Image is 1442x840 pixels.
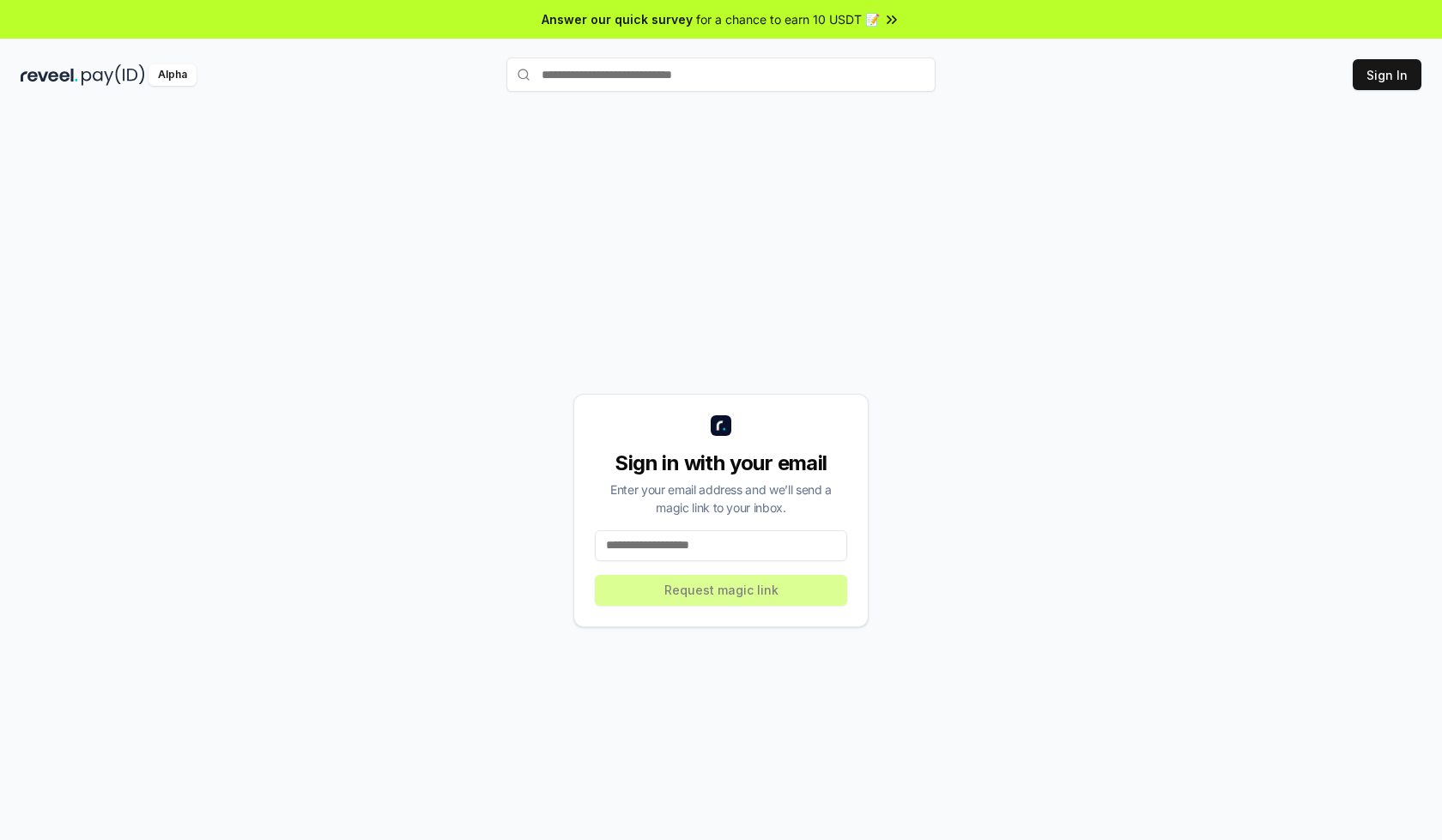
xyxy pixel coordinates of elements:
[542,10,693,28] span: Answer our quick survey
[595,480,847,517] div: Enter your email address and we’ll send a magic link to your inbox.
[148,64,197,86] div: Alpha
[595,450,847,477] div: Sign in with your email
[82,64,145,86] img: pay_id
[21,64,78,86] img: reveel_dark
[711,415,731,436] img: logo_small
[696,10,880,28] span: for a chance to earn 10 USDT 📝
[1353,59,1421,90] button: Sign In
